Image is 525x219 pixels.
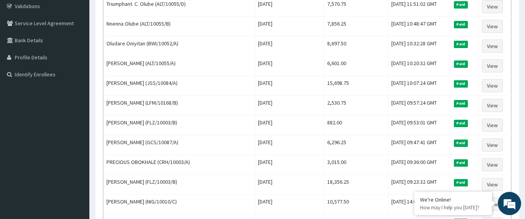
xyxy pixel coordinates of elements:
[324,135,388,155] td: 6,296.25
[324,155,388,175] td: 3,015.00
[255,76,324,96] td: [DATE]
[454,60,468,67] span: Paid
[388,56,450,76] td: [DATE] 10:20:32 GMT
[482,79,503,92] a: View
[255,36,324,56] td: [DATE]
[388,36,450,56] td: [DATE] 10:32:28 GMT
[482,99,503,112] a: View
[454,140,468,147] span: Paid
[324,56,388,76] td: 6,601.00
[454,80,468,87] span: Paid
[454,159,468,166] span: Paid
[324,96,388,116] td: 2,530.75
[14,39,31,58] img: d_794563401_company_1708531726252_794563401
[255,56,324,76] td: [DATE]
[4,141,148,168] textarea: Type your message and hit 'Enter'
[388,76,450,96] td: [DATE] 10:07:24 GMT
[103,135,255,155] td: [PERSON_NAME] (GCS/10087/A)
[420,204,486,211] p: How may I help you today?
[482,138,503,152] a: View
[388,175,450,195] td: [DATE] 09:23:32 GMT
[255,96,324,116] td: [DATE]
[420,196,486,203] div: We're Online!
[388,195,450,214] td: [DATE] 14:07:07 GMT
[454,1,468,8] span: Paid
[388,17,450,36] td: [DATE] 10:48:47 GMT
[324,36,388,56] td: 8,697.50
[103,17,255,36] td: Nnenna Olube (ALT/10055/B)
[103,36,255,56] td: Oludare Oniyitan (BWI/10052/A)
[324,175,388,195] td: 18,356.25
[482,20,503,33] a: View
[45,62,107,140] span: We're online!
[454,21,468,28] span: Paid
[324,17,388,36] td: 7,856.25
[255,116,324,135] td: [DATE]
[388,116,450,135] td: [DATE] 09:53:01 GMT
[454,179,468,186] span: Paid
[482,119,503,132] a: View
[255,155,324,175] td: [DATE]
[103,56,255,76] td: [PERSON_NAME] (ALT/10055/A)
[103,96,255,116] td: [PERSON_NAME] (LFM/10168/B)
[103,116,255,135] td: [PERSON_NAME] (FLZ/10003/B)
[324,76,388,96] td: 15,698.75
[255,175,324,195] td: [DATE]
[482,40,503,53] a: View
[255,195,324,214] td: [DATE]
[454,41,468,48] span: Paid
[103,76,255,96] td: [PERSON_NAME] (JSS/10084/A)
[454,120,468,127] span: Paid
[324,195,388,214] td: 10,577.50
[454,100,468,107] span: Paid
[255,135,324,155] td: [DATE]
[388,155,450,175] td: [DATE] 09:36:00 GMT
[103,175,255,195] td: [PERSON_NAME] (FLZ/10003/B)
[103,155,255,175] td: PRECIOUS OBOKHALE (CRH/10003/A)
[324,116,388,135] td: 882.00
[127,4,146,22] div: Minimize live chat window
[482,198,503,211] a: View
[40,43,131,53] div: Chat with us now
[388,135,450,155] td: [DATE] 09:47:41 GMT
[103,195,255,214] td: [PERSON_NAME] (NIG/10010/C)
[255,17,324,36] td: [DATE]
[482,59,503,72] a: View
[482,158,503,171] a: View
[482,178,503,191] a: View
[388,96,450,116] td: [DATE] 09:57:24 GMT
